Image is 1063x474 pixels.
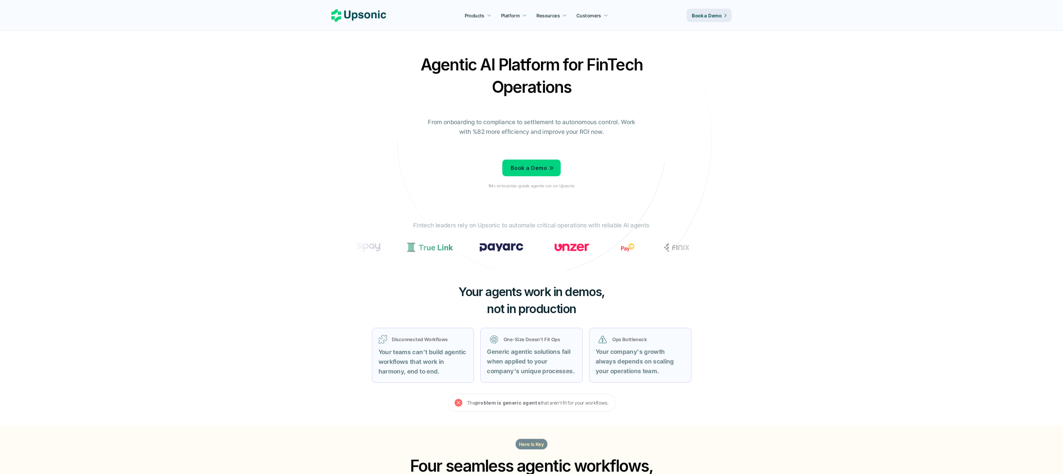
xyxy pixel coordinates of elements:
strong: Your teams can’t build agentic workflows that work in harmony, end to end. [379,348,468,375]
strong: problem is generic agents [475,400,541,406]
a: Book a Demo [687,9,732,22]
h2: Agentic AI Platform for FinTech Operations [415,53,648,98]
p: Customers [577,12,601,19]
p: Book a Demo [692,12,722,19]
p: Book a Demo [511,163,547,173]
p: Ops Bottleneck [612,336,682,343]
p: Resources [537,12,560,19]
p: Fintech leaders rely on Upsonic to automate critical operations with reliable AI agents [413,221,649,230]
p: Products [465,12,484,19]
a: Products [461,9,495,21]
p: One-Size Doesn’t Fit Ops [504,336,573,343]
strong: Generic agentic solutions fail when applied to your company’s unique processes. [487,348,575,375]
strong: Your company's growth always depends on scaling your operations team. [596,348,675,375]
p: Here is Key [519,441,544,448]
a: Book a Demo [502,160,561,176]
span: Your agents work in demos, [458,284,605,299]
p: 1M+ enterprise-grade agents run on Upsonic [488,184,575,188]
p: From onboarding to compliance to settlement to autonomous control. Work with %82 more efficiency ... [423,117,640,137]
p: Platform [501,12,520,19]
p: Disconnected Workflows [392,336,468,343]
p: The that aren’t fit for your workflows. [467,399,609,407]
span: not in production [487,301,576,316]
